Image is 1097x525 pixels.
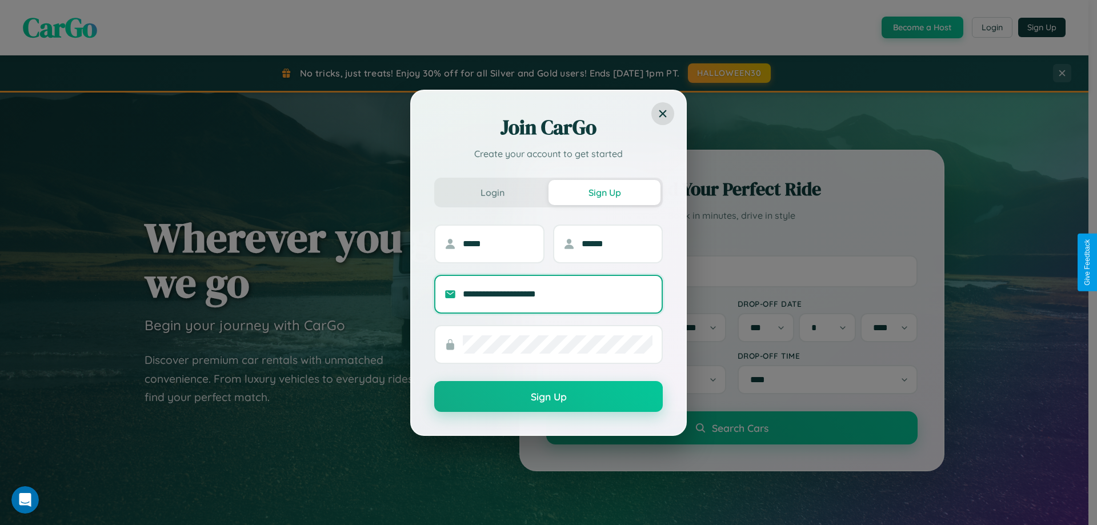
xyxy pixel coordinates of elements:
h2: Join CarGo [434,114,663,141]
iframe: Intercom live chat [11,486,39,514]
button: Sign Up [434,381,663,412]
p: Create your account to get started [434,147,663,161]
div: Give Feedback [1083,239,1091,286]
button: Sign Up [548,180,660,205]
button: Login [437,180,548,205]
